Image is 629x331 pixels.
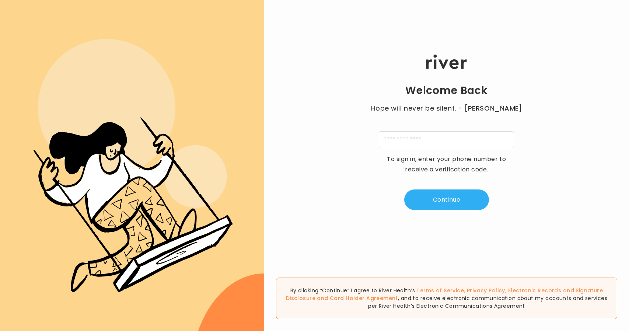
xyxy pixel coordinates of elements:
[382,154,511,175] p: To sign in, enter your phone number to receive a verification code.
[458,103,522,114] span: - [PERSON_NAME]
[404,189,489,210] button: Continue
[416,287,464,294] a: Terms of Service
[368,295,607,310] span: , and to receive electronic communication about my accounts and services per River Health’s Elect...
[364,103,530,114] p: Hope will never be silent.
[276,278,617,319] div: By clicking “Continue” I agree to River Health’s
[286,287,603,302] span: , , and
[467,287,505,294] a: Privacy Policy
[405,84,488,97] h1: Welcome Back
[286,287,603,302] a: Electronic Records and Signature Disclosure
[330,295,398,302] a: Card Holder Agreement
